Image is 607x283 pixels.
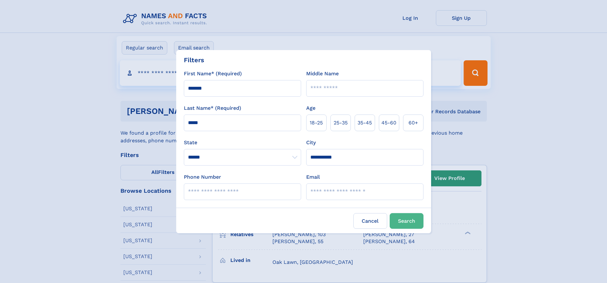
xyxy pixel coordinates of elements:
[408,119,418,127] span: 60+
[358,119,372,127] span: 35‑45
[184,70,242,78] label: First Name* (Required)
[310,119,323,127] span: 18‑25
[353,213,387,229] label: Cancel
[306,173,320,181] label: Email
[184,139,301,146] label: State
[184,173,221,181] label: Phone Number
[381,119,396,127] span: 45‑60
[390,213,423,229] button: Search
[306,104,315,112] label: Age
[184,55,204,65] div: Filters
[306,70,339,78] label: Middle Name
[184,104,241,112] label: Last Name* (Required)
[306,139,316,146] label: City
[334,119,348,127] span: 25‑35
